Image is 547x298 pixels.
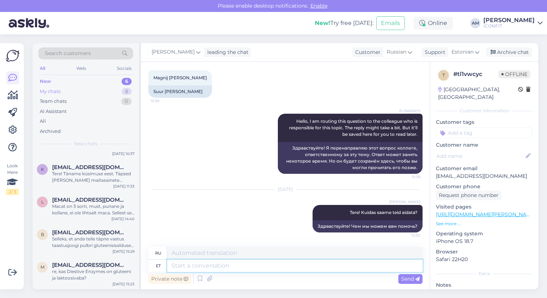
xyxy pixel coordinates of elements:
[470,18,480,28] div: AM
[436,183,533,190] p: Customer phone
[442,72,445,78] span: t
[483,17,535,23] div: [PERSON_NAME]
[52,262,127,268] span: merikeraudmae@gmail.com
[436,281,533,289] p: Notes
[40,108,67,115] div: AI Assistant
[115,64,133,73] div: Socials
[74,140,97,147] span: New chats
[393,174,420,180] span: 15:38
[41,232,44,237] span: b
[40,88,60,95] div: My chats
[393,233,420,238] span: 13:30
[156,260,161,272] div: et
[113,184,135,189] div: [DATE] 11:33
[155,247,161,259] div: ru
[148,85,212,98] div: Suur [PERSON_NAME]
[393,108,420,113] span: AI Assistant
[376,16,405,30] button: Emails
[313,220,423,232] div: Здравствуйте! Чем мы можем вам помочь?
[204,49,249,56] div: leading the chat
[40,98,67,105] div: Team chats
[38,64,47,73] div: All
[6,163,19,195] div: Look Here
[436,190,501,200] div: Request phone number
[436,108,533,114] div: Customer information
[436,141,533,149] p: Customer name
[41,264,44,270] span: m
[436,127,533,138] input: Add a tag
[453,70,499,79] div: # tl1vwcyc
[111,216,135,222] div: [DATE] 14:40
[401,276,420,282] span: Send
[52,268,135,281] div: re, kas Diestive Enzymes on gluteeni ja laktoosivaba?
[350,210,417,215] span: Tere! Kuidas saame teid aidata?
[6,189,19,195] div: 2 / 3
[436,152,524,160] input: Add name
[122,78,132,85] div: 6
[486,47,532,57] div: Archive chat
[414,17,453,30] div: Online
[436,203,533,211] p: Visited pages
[148,274,191,284] div: Private note
[389,199,420,205] span: [PERSON_NAME]
[152,48,195,56] span: [PERSON_NAME]
[436,165,533,172] p: Customer email
[422,49,445,56] div: Support
[113,281,135,287] div: [DATE] 15:23
[148,186,423,193] div: [DATE]
[122,88,132,95] div: 8
[150,98,178,104] span: 15:38
[315,20,330,26] b: New!
[436,118,533,126] p: Customer tags
[52,164,127,171] span: krivald@protonmail.com
[6,49,20,63] img: Askly Logo
[75,64,88,73] div: Web
[153,75,207,80] span: Magnij [PERSON_NAME]
[451,48,474,56] span: Estonian
[436,270,533,277] div: Extra
[41,199,44,205] span: l
[52,236,135,249] div: Selleks, et anda teile täpne vastus taastusjoogi pulbri gluteenisisalduse kohta, pean ma seda kol...
[40,118,46,125] div: All
[436,172,533,180] p: [EMAIL_ADDRESS][DOMAIN_NAME]
[112,151,135,156] div: [DATE] 10:37
[40,128,61,135] div: Archived
[483,23,535,29] div: ICONFIT
[40,78,51,85] div: New
[315,19,373,28] div: Try free [DATE]:
[438,86,518,101] div: [GEOGRAPHIC_DATA], [GEOGRAPHIC_DATA]
[52,203,135,216] div: Macat on 3 sorti, must, punane ja kollane, ei ole lihtsalt maca. Sellest see küsimus tekkiski, ku...
[308,3,330,9] span: Enable
[436,248,533,256] p: Browser
[436,238,533,245] p: iPhone OS 18.7
[436,256,533,263] p: Safari 22H20
[436,230,533,238] p: Operating system
[45,50,91,57] span: Search customers
[41,167,44,172] span: k
[121,98,132,105] div: 0
[52,229,127,236] span: birgit.paal@gmail.com
[52,197,127,203] span: lisandratalving@gmail.com
[352,49,381,56] div: Customer
[436,221,533,227] p: See more ...
[289,118,419,137] span: Hello, I am routing this question to the colleague who is responsible for this topic. The reply m...
[436,211,536,218] a: [URL][DOMAIN_NAME][PERSON_NAME]
[113,249,135,254] div: [DATE] 15:29
[499,70,530,78] span: Offline
[483,17,543,29] a: [PERSON_NAME]ICONFIT
[387,48,406,56] span: Russian
[278,142,423,174] div: Здравствуйте! Я перенаправляю этот вопрос коллеге, ответственному за эту тему. Ответ может занять...
[52,171,135,184] div: Tere! Täname küsimuse eest. Täpsed [PERSON_NAME] maitseainete koostisosad ICONFIT Beauty Collagen...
